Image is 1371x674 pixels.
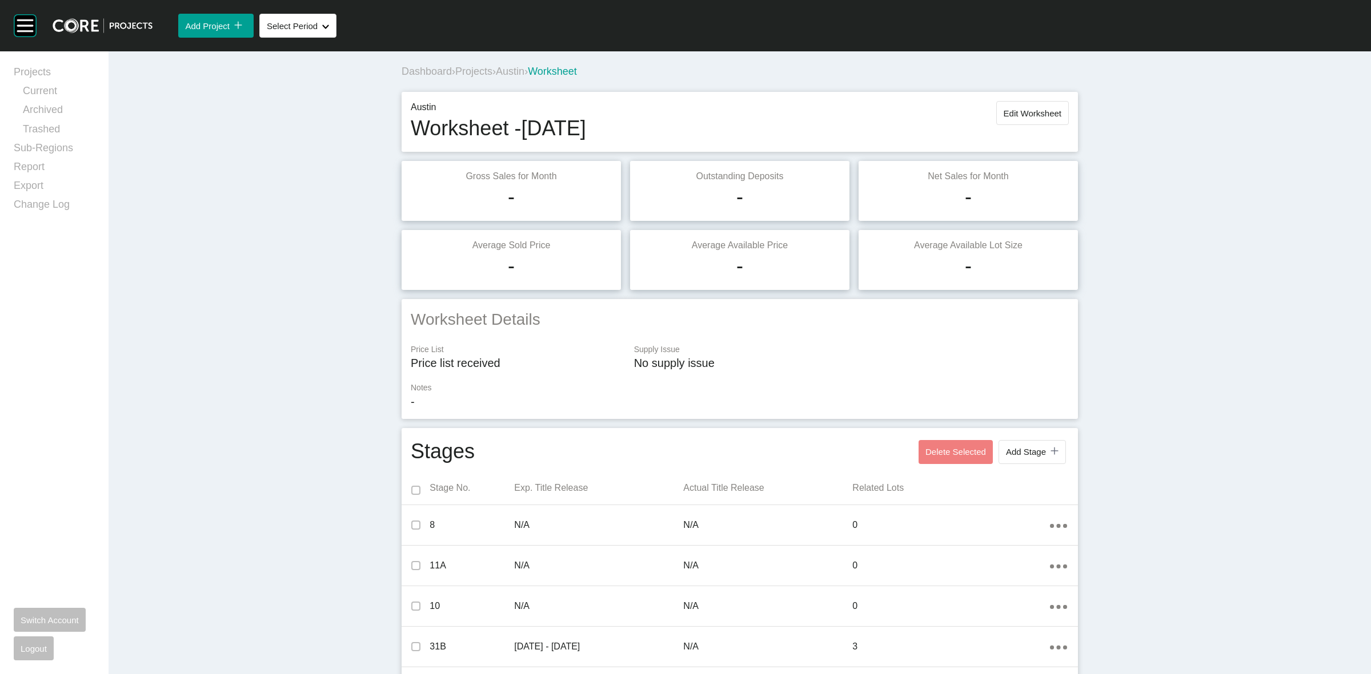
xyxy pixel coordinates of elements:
[14,608,86,632] button: Switch Account
[411,308,1069,330] h2: Worksheet Details
[736,183,743,211] h1: -
[1004,108,1061,118] span: Edit Worksheet
[1006,447,1046,457] span: Add Stage
[23,122,95,141] a: Trashed
[524,66,528,77] span: ›
[411,382,1069,394] p: Notes
[852,640,1049,653] p: 3
[514,519,683,531] p: N/A
[14,160,95,179] a: Report
[411,101,586,114] p: Austin
[683,640,852,653] p: N/A
[411,355,623,371] p: Price list received
[868,239,1069,252] p: Average Available Lot Size
[185,21,230,31] span: Add Project
[402,66,452,77] a: Dashboard
[452,66,455,77] span: ›
[259,14,336,38] button: Select Period
[430,482,514,494] p: Stage No.
[411,394,1069,410] p: -
[868,170,1069,183] p: Net Sales for Month
[430,559,514,572] p: 11A
[528,66,577,77] span: Worksheet
[492,66,496,77] span: ›
[14,197,95,216] a: Change Log
[514,640,683,653] p: [DATE] - [DATE]
[14,141,95,160] a: Sub-Regions
[53,18,153,33] img: core-logo-dark.3138cae2.png
[852,600,1049,612] p: 0
[430,640,514,653] p: 31B
[23,84,95,103] a: Current
[514,482,683,494] p: Exp. Title Release
[455,66,492,77] a: Projects
[14,179,95,197] a: Export
[411,344,623,356] p: Price List
[965,183,972,211] h1: -
[852,519,1049,531] p: 0
[514,559,683,572] p: N/A
[683,519,852,531] p: N/A
[14,636,54,660] button: Logout
[919,440,993,464] button: Delete Selected
[996,101,1069,125] button: Edit Worksheet
[411,170,612,183] p: Gross Sales for Month
[430,600,514,612] p: 10
[14,65,95,84] a: Projects
[23,103,95,122] a: Archived
[683,482,852,494] p: Actual Title Release
[508,183,515,211] h1: -
[430,519,514,531] p: 8
[852,559,1049,572] p: 0
[634,355,1069,371] p: No supply issue
[267,21,318,31] span: Select Period
[639,239,840,252] p: Average Available Price
[411,114,586,143] h1: Worksheet - [DATE]
[852,482,1049,494] p: Related Lots
[411,437,475,467] h1: Stages
[496,66,524,77] a: Austin
[683,600,852,612] p: N/A
[999,440,1066,464] button: Add Stage
[21,644,47,653] span: Logout
[925,447,986,457] span: Delete Selected
[639,170,840,183] p: Outstanding Deposits
[21,615,79,625] span: Switch Account
[178,14,254,38] button: Add Project
[411,239,612,252] p: Average Sold Price
[634,344,1069,356] p: Supply Issue
[736,252,743,280] h1: -
[965,252,972,280] h1: -
[683,559,852,572] p: N/A
[514,600,683,612] p: N/A
[508,252,515,280] h1: -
